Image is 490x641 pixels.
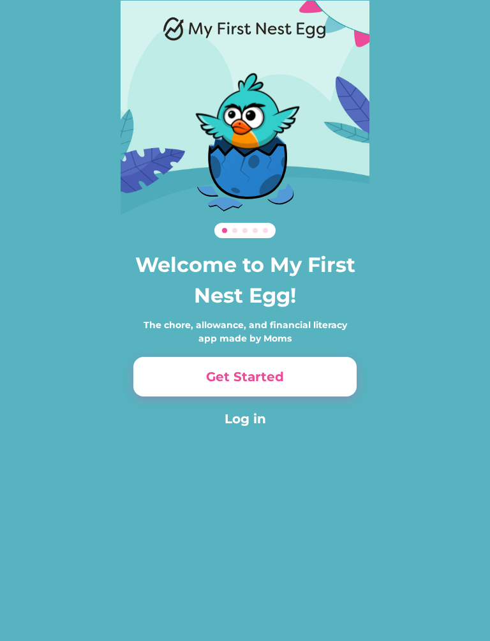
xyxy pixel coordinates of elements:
button: Log in [133,409,357,428]
img: Logo.png [163,16,327,41]
button: Get Started [133,357,357,396]
img: Dino.svg [166,53,324,211]
h3: Welcome to My First Nest Egg! [133,250,357,311]
div: The chore, allowance, and financial literacy app made by Moms [133,319,357,345]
